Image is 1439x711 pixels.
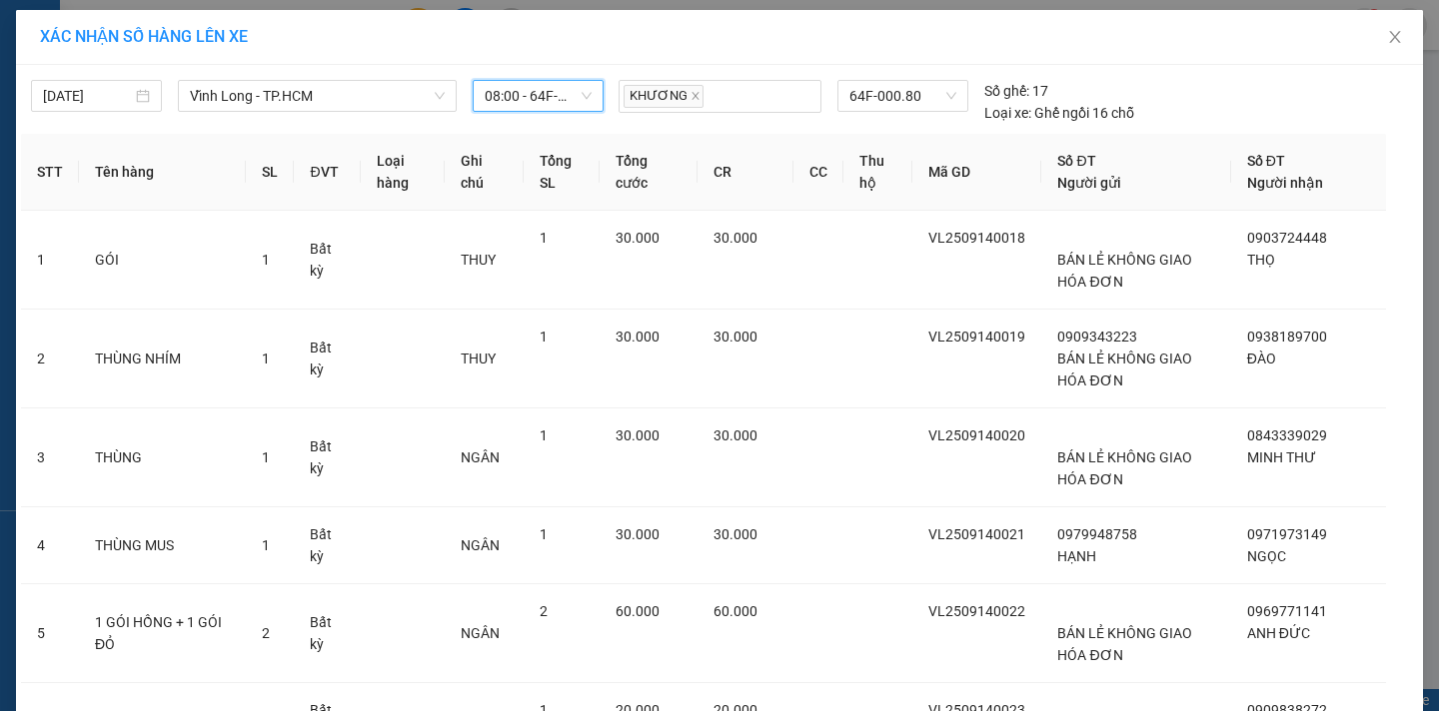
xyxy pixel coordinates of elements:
td: Bất kỳ [294,310,361,408]
th: Tổng SL [524,134,600,211]
span: 0938189700 [1247,329,1327,345]
td: Bất kỳ [294,211,361,310]
span: 0979948758 [1057,526,1137,542]
span: 1 [262,351,270,366]
span: 0909343223 [1057,329,1137,345]
span: 60.000 [714,603,757,619]
span: 1 [262,449,270,465]
span: THỌ [1247,252,1275,268]
span: NGÂN [461,625,500,641]
span: Vĩnh Long - TP.HCM [190,81,445,111]
th: CR [698,134,793,211]
span: 30.000 [714,230,757,246]
span: NGÂN [461,537,500,553]
span: XÁC NHẬN SỐ HÀNG LÊN XE [40,27,248,46]
span: 1 [262,252,270,268]
span: close [1387,29,1403,45]
span: Số ĐT [1247,153,1285,169]
span: VL2509140018 [928,230,1025,246]
div: Ghế ngồi 16 chỗ [984,102,1134,124]
div: 17 [984,80,1048,102]
span: 30.000 [714,526,757,542]
span: down [434,90,446,102]
td: THÙNG NHÍM [79,310,246,408]
th: SL [246,134,294,211]
span: close [691,91,701,101]
span: VL2509140022 [928,603,1025,619]
span: 30.000 [616,526,660,542]
span: 1 [262,537,270,553]
td: 1 [21,211,79,310]
span: BÁN LẺ KHÔNG GIAO HÓA ĐƠN [1057,449,1192,487]
th: Tên hàng [79,134,246,211]
td: 1 GÓI HỒNG + 1 GÓI ĐỎ [79,584,246,683]
span: 1 [540,427,548,443]
span: Số ĐT [1057,153,1095,169]
span: BÁN LẺ KHÔNG GIAO HÓA ĐƠN [1057,252,1192,290]
span: ĐÀO [1247,351,1276,366]
th: STT [21,134,79,211]
span: BÁN LẺ KHÔNG GIAO HÓA ĐƠN [1057,351,1192,388]
span: 30.000 [714,329,757,345]
span: ANH ĐỨC [1247,625,1310,641]
span: 0969771141 [1247,603,1327,619]
span: 2 [540,603,548,619]
span: 0843339029 [1247,427,1327,443]
span: Số ghế: [984,80,1029,102]
th: Tổng cước [600,134,698,211]
span: THUY [461,252,496,268]
span: VL2509140019 [928,329,1025,345]
td: GÓI [79,211,246,310]
th: Ghi chú [445,134,524,211]
span: KHƯƠNG [624,85,704,108]
span: 1 [540,526,548,542]
span: Người gửi [1057,175,1121,191]
td: 4 [21,507,79,584]
span: 0971973149 [1247,526,1327,542]
span: 60.000 [616,603,660,619]
th: CC [793,134,843,211]
td: Bất kỳ [294,584,361,683]
button: Close [1367,10,1423,66]
span: MINH THƯ [1247,449,1316,465]
span: HẠNH [1057,548,1096,564]
span: 64F-000.80 [849,81,955,111]
span: Loại xe: [984,102,1031,124]
td: THÙNG MUS [79,507,246,584]
td: 3 [21,408,79,507]
span: NGỌC [1247,548,1286,564]
span: 1 [540,329,548,345]
input: 14/09/2025 [43,85,132,107]
span: 30.000 [616,230,660,246]
span: 0903724448 [1247,230,1327,246]
span: BÁN LẺ KHÔNG GIAO HÓA ĐƠN [1057,625,1192,663]
span: 30.000 [616,329,660,345]
td: THÙNG [79,408,246,507]
th: Loại hàng [361,134,444,211]
span: Người nhận [1247,175,1323,191]
span: NGÂN [461,449,500,465]
th: ĐVT [294,134,361,211]
span: VL2509140021 [928,526,1025,542]
span: THUY [461,351,496,366]
th: Thu hộ [843,134,913,211]
td: 5 [21,584,79,683]
span: 30.000 [714,427,757,443]
span: 1 [540,230,548,246]
td: 2 [21,310,79,408]
span: VL2509140020 [928,427,1025,443]
th: Mã GD [912,134,1041,211]
td: Bất kỳ [294,507,361,584]
span: 08:00 - 64F-000.80 [485,81,592,111]
td: Bất kỳ [294,408,361,507]
span: 2 [262,625,270,641]
span: 30.000 [616,427,660,443]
